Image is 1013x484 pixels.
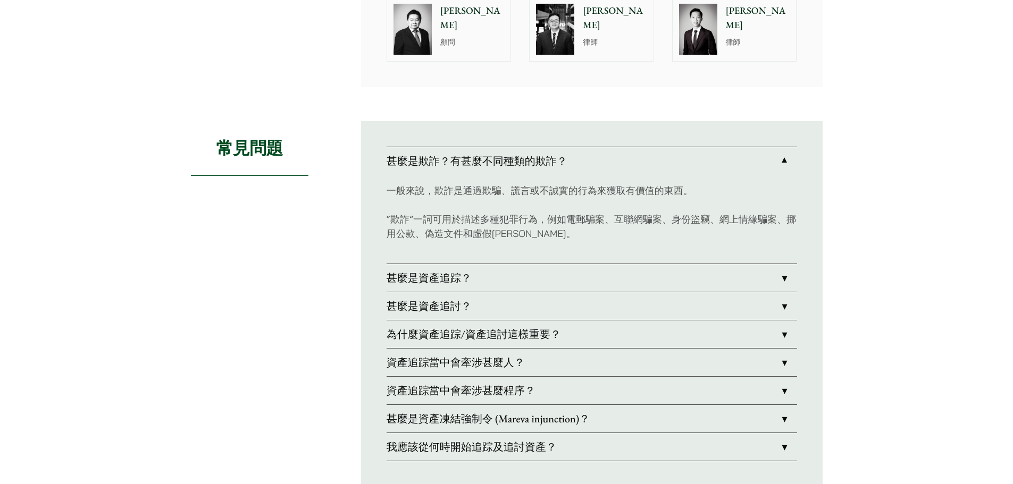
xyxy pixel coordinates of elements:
p: 顧問 [440,37,505,48]
a: 為什麼資產追踪/資產追討這樣重要？ [387,320,797,348]
a: 甚麼是資產追討？ [387,292,797,320]
a: 資產追踪當中會牽涉甚麼程序？ [387,377,797,404]
p: [PERSON_NAME] [583,4,647,32]
p: “欺詐”一詞可用於描述多種犯罪行為，例如電郵騙案、互聯網騙案、身份盜竊、網上情緣騙案、挪用公款、偽造文件和虛假[PERSON_NAME]。 [387,212,797,241]
div: 甚麼是欺詐？有甚麼不同種類的欺詐？ [387,175,797,264]
p: 律師 [726,37,790,48]
a: 甚麼是欺詐？有甚麼不同種類的欺詐？ [387,147,797,175]
p: [PERSON_NAME] [726,4,790,32]
a: 資產追踪當中會牽涉甚麼人？ [387,349,797,376]
a: 我應該從何時開始追踪及追討資產？ [387,433,797,461]
p: 一般來說，欺詐是通過欺騙、謊言或不誠實的行為來獲取有價值的東西。 [387,183,797,198]
h2: 常見問題 [191,121,308,176]
p: [PERSON_NAME] [440,4,505,32]
a: 甚麼是資產追踪？ [387,264,797,292]
a: 甚麼是資產凍結強制令 (Mareva injunction)？ [387,405,797,432]
p: 律師 [583,37,647,48]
